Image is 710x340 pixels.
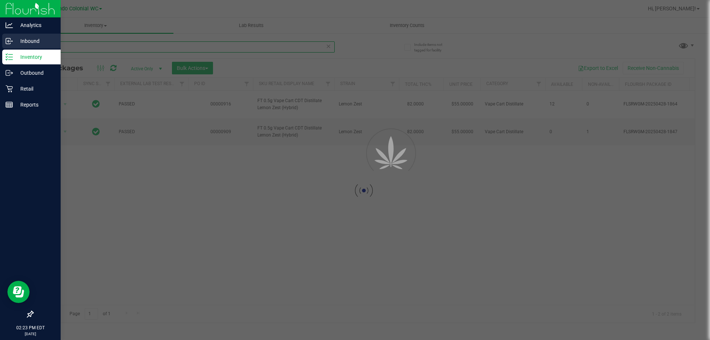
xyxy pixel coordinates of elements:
[7,281,30,303] iframe: Resource center
[13,100,57,109] p: Reports
[13,37,57,46] p: Inbound
[6,69,13,77] inline-svg: Outbound
[3,331,57,337] p: [DATE]
[13,53,57,61] p: Inventory
[6,101,13,108] inline-svg: Reports
[13,68,57,77] p: Outbound
[6,21,13,29] inline-svg: Analytics
[13,21,57,30] p: Analytics
[3,324,57,331] p: 02:23 PM EDT
[6,37,13,45] inline-svg: Inbound
[13,84,57,93] p: Retail
[6,53,13,61] inline-svg: Inventory
[6,85,13,92] inline-svg: Retail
